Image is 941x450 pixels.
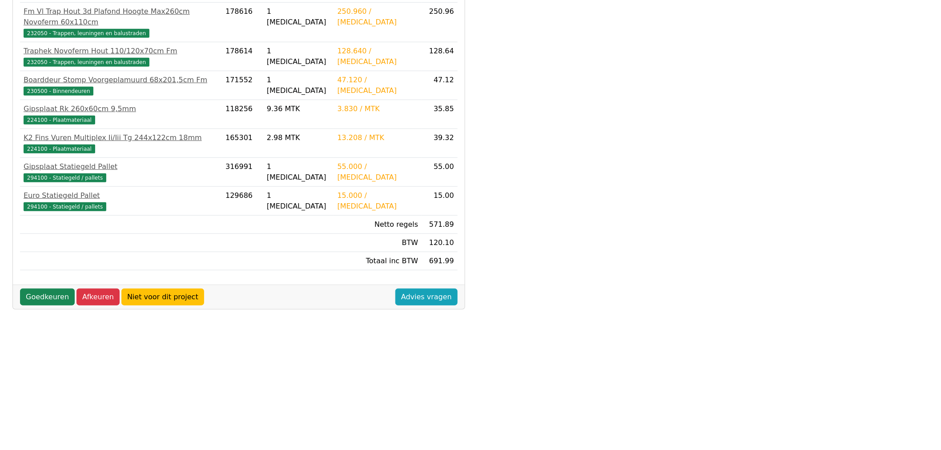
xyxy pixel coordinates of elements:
[24,29,149,38] span: 232050 - Trappen, leuningen en balustraden
[24,190,218,212] a: Euro Statiegeld Pallet294100 - Statiegeld / pallets
[422,129,458,158] td: 39.32
[422,234,458,252] td: 120.10
[222,129,263,158] td: 165301
[24,75,218,85] div: Boarddeur Stomp Voorgeplamuurd 68x201,5cm Fm
[422,252,458,270] td: 691.99
[24,87,93,96] span: 230500 - Binnendeuren
[222,71,263,100] td: 171552
[338,75,418,96] div: 47.120 / [MEDICAL_DATA]
[338,6,418,28] div: 250.960 / [MEDICAL_DATA]
[338,104,418,114] div: 3.830 / MTK
[338,46,418,67] div: 128.640 / [MEDICAL_DATA]
[422,71,458,100] td: 47.12
[24,173,106,182] span: 294100 - Statiegeld / pallets
[24,161,218,183] a: Gipsplaat Statiegeld Pallet294100 - Statiegeld / pallets
[222,158,263,187] td: 316991
[24,6,218,38] a: Fm Vl Trap Hout 3d Plafond Hoogte Max260cm Novoferm 60x110cm232050 - Trappen, leuningen en balust...
[24,202,106,211] span: 294100 - Statiegeld / pallets
[422,3,458,42] td: 250.96
[121,289,204,305] a: Niet voor dit project
[222,100,263,129] td: 118256
[24,133,218,143] div: K2 Fins Vuren Multiplex Ii/Iii Tg 244x122cm 18mm
[24,145,95,153] span: 224100 - Plaatmateriaal
[267,75,330,96] div: 1 [MEDICAL_DATA]
[267,104,330,114] div: 9.36 MTK
[222,3,263,42] td: 178616
[24,58,149,67] span: 232050 - Trappen, leuningen en balustraden
[24,104,218,114] div: Gipsplaat Rk 260x60cm 9,5mm
[422,216,458,234] td: 571.89
[267,133,330,143] div: 2.98 MTK
[422,100,458,129] td: 35.85
[422,158,458,187] td: 55.00
[338,190,418,212] div: 15.000 / [MEDICAL_DATA]
[267,46,330,67] div: 1 [MEDICAL_DATA]
[267,6,330,28] div: 1 [MEDICAL_DATA]
[338,133,418,143] div: 13.208 / MTK
[24,6,218,28] div: Fm Vl Trap Hout 3d Plafond Hoogte Max260cm Novoferm 60x110cm
[222,187,263,216] td: 129686
[267,190,330,212] div: 1 [MEDICAL_DATA]
[334,216,422,234] td: Netto regels
[422,187,458,216] td: 15.00
[24,133,218,154] a: K2 Fins Vuren Multiplex Ii/Iii Tg 244x122cm 18mm224100 - Plaatmateriaal
[334,252,422,270] td: Totaal inc BTW
[24,190,218,201] div: Euro Statiegeld Pallet
[24,116,95,125] span: 224100 - Plaatmateriaal
[76,289,120,305] a: Afkeuren
[24,46,218,67] a: Traphek Novoferm Hout 110/120x70cm Fm232050 - Trappen, leuningen en balustraden
[222,42,263,71] td: 178614
[24,46,218,56] div: Traphek Novoferm Hout 110/120x70cm Fm
[24,75,218,96] a: Boarddeur Stomp Voorgeplamuurd 68x201,5cm Fm230500 - Binnendeuren
[338,161,418,183] div: 55.000 / [MEDICAL_DATA]
[24,161,218,172] div: Gipsplaat Statiegeld Pallet
[20,289,75,305] a: Goedkeuren
[267,161,330,183] div: 1 [MEDICAL_DATA]
[24,104,218,125] a: Gipsplaat Rk 260x60cm 9,5mm224100 - Plaatmateriaal
[422,42,458,71] td: 128.64
[395,289,458,305] a: Advies vragen
[334,234,422,252] td: BTW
